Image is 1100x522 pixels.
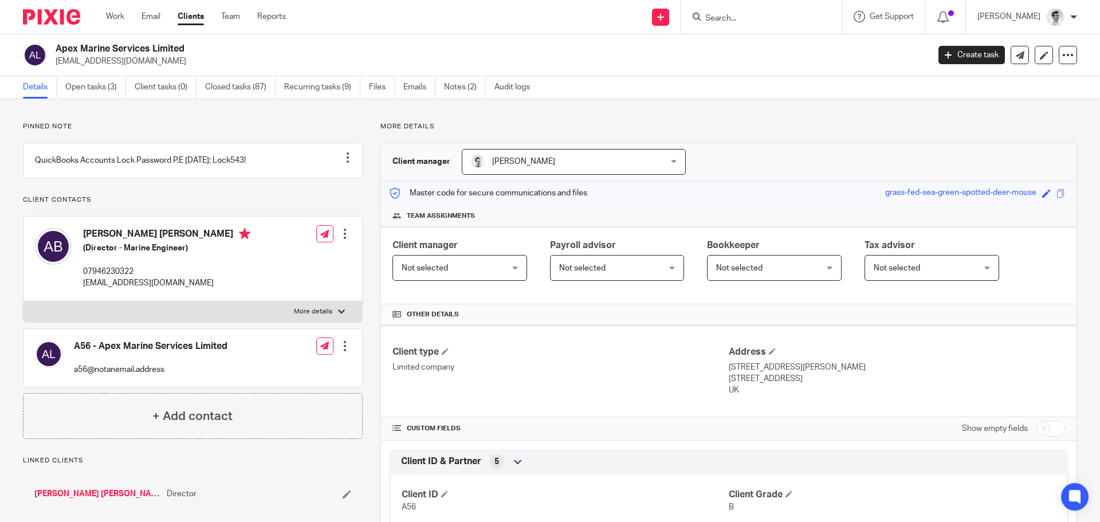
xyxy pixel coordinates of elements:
[23,195,363,205] p: Client contacts
[402,264,448,272] span: Not selected
[392,346,729,358] h4: Client type
[83,228,250,242] h4: [PERSON_NAME] [PERSON_NAME]
[401,456,481,468] span: Client ID & Partner
[167,488,197,500] span: Director
[407,310,459,319] span: Other details
[704,14,807,24] input: Search
[23,122,363,131] p: Pinned note
[135,76,197,99] a: Client tasks (0)
[729,384,1065,396] p: UK
[938,46,1005,64] a: Create task
[885,187,1036,200] div: grass-fed-sea-green-spotted-deer-mouse
[492,158,555,166] span: [PERSON_NAME]
[1046,8,1064,26] img: Adam_2025.jpg
[83,266,250,277] p: 07946230322
[390,187,587,199] p: Master code for secure communications and files
[729,362,1065,373] p: [STREET_ADDRESS][PERSON_NAME]
[284,76,360,99] a: Recurring tasks (9)
[257,11,286,22] a: Reports
[152,407,233,425] h4: + Add contact
[56,43,748,55] h2: Apex Marine Services Limited
[407,211,475,221] span: Team assignments
[74,340,227,352] h4: A56 - Apex Marine Services Limited
[874,264,920,272] span: Not selected
[559,264,606,272] span: Not selected
[205,76,276,99] a: Closed tasks (87)
[369,76,395,99] a: Files
[392,241,458,250] span: Client manager
[729,503,734,511] span: B
[962,423,1028,434] label: Show empty fields
[870,13,914,21] span: Get Support
[716,264,763,272] span: Not selected
[707,241,760,250] span: Bookkeeper
[142,11,160,22] a: Email
[106,11,124,22] a: Work
[239,228,250,240] i: Primary
[83,242,250,254] h5: (Director - Marine Engineer)
[65,76,126,99] a: Open tasks (3)
[74,364,227,375] p: a56@notanemail.address
[35,228,72,265] img: svg%3E
[35,340,62,368] img: svg%3E
[403,76,435,99] a: Emails
[23,43,47,67] img: svg%3E
[402,503,416,511] span: A56
[494,456,499,468] span: 5
[23,9,80,25] img: Pixie
[56,56,921,67] p: [EMAIL_ADDRESS][DOMAIN_NAME]
[729,346,1065,358] h4: Address
[402,489,729,501] h4: Client ID
[380,122,1077,131] p: More details
[294,307,332,316] p: More details
[34,488,161,500] a: [PERSON_NAME] [PERSON_NAME]
[865,241,915,250] span: Tax advisor
[392,424,729,433] h4: CUSTOM FIELDS
[23,456,363,465] p: Linked clients
[83,277,250,289] p: [EMAIL_ADDRESS][DOMAIN_NAME]
[729,489,1056,501] h4: Client Grade
[392,156,450,167] h3: Client manager
[729,373,1065,384] p: [STREET_ADDRESS]
[977,11,1040,22] p: [PERSON_NAME]
[494,76,539,99] a: Audit logs
[392,362,729,373] p: Limited company
[178,11,204,22] a: Clients
[221,11,240,22] a: Team
[471,155,485,168] img: Andy_2025.jpg
[23,76,57,99] a: Details
[550,241,616,250] span: Payroll advisor
[444,76,486,99] a: Notes (2)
